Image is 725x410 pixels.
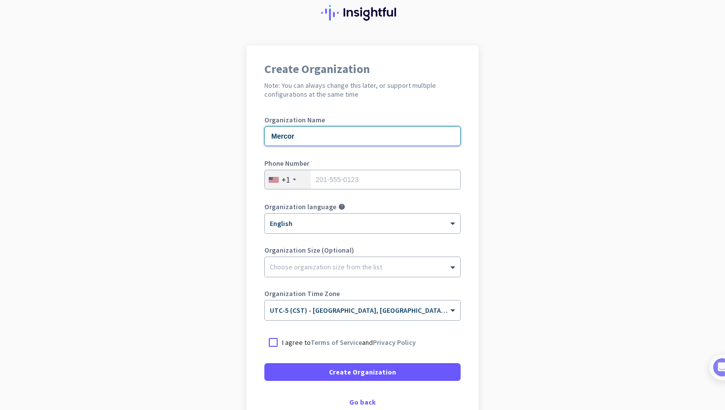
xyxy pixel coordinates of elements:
label: Organization Size (Optional) [264,247,461,254]
h1: Create Organization [264,63,461,75]
label: Organization language [264,203,336,210]
label: Organization Name [264,116,461,123]
img: Insightful [321,5,404,21]
a: Privacy Policy [373,338,416,347]
a: Terms of Service [311,338,362,347]
p: I agree to and [282,337,416,347]
input: 201-555-0123 [264,170,461,189]
div: Go back [264,399,461,406]
h2: Note: You can always change this later, or support multiple configurations at the same time [264,81,461,99]
div: +1 [282,175,290,185]
label: Phone Number [264,160,461,167]
span: Create Organization [329,367,396,377]
input: What is the name of your organization? [264,126,461,146]
button: Create Organization [264,363,461,381]
i: help [338,203,345,210]
label: Organization Time Zone [264,290,461,297]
